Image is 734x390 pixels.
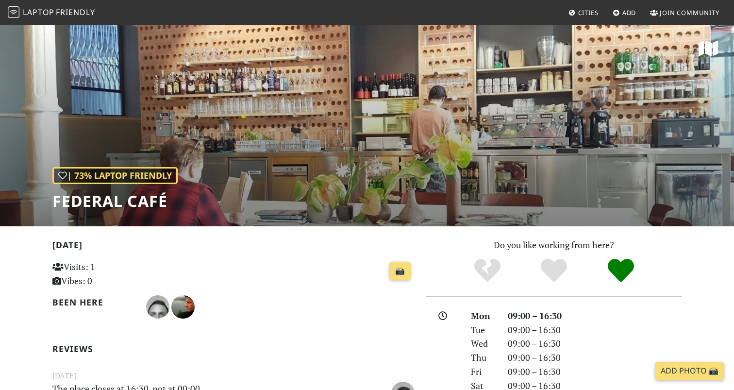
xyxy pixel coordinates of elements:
[8,4,95,21] a: LaptopFriendly LaptopFriendly
[520,257,587,284] div: Yes
[587,257,654,284] div: Definitely!
[52,167,178,184] div: | 73% Laptop Friendly
[655,362,724,380] a: Add Photo 📸
[171,300,195,312] span: Tobias Jansson
[454,257,521,284] div: No
[23,7,54,17] span: Laptop
[52,240,415,254] h2: [DATE]
[502,323,687,337] div: 09:00 – 16:30
[52,192,178,210] h1: Federal Café
[465,365,502,379] div: Fri
[646,4,723,21] a: Join Community
[660,8,719,17] span: Join Community
[609,4,640,21] a: Add
[502,351,687,365] div: 09:00 – 16:30
[465,323,502,337] div: Tue
[171,295,195,319] img: 1570-tobias.jpg
[578,8,599,17] span: Cities
[622,8,636,17] span: Add
[389,262,411,280] a: 📸
[465,337,502,351] div: Wed
[465,351,502,365] div: Thu
[502,337,687,351] div: 09:00 – 16:30
[502,365,687,379] div: 09:00 – 16:30
[465,309,502,323] div: Mon
[47,370,420,382] small: [DATE]
[52,344,415,354] h2: Reviews
[426,238,682,252] p: Do you like working from here?
[146,300,171,312] span: Matteo Palmieri
[8,6,19,18] img: LaptopFriendly
[52,297,134,307] h2: Been here
[56,7,95,17] span: Friendly
[502,309,687,323] div: 09:00 – 16:30
[52,260,166,288] p: Visits: 1 Vibes: 0
[146,295,169,319] img: 3041-matteo.jpg
[565,4,602,21] a: Cities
